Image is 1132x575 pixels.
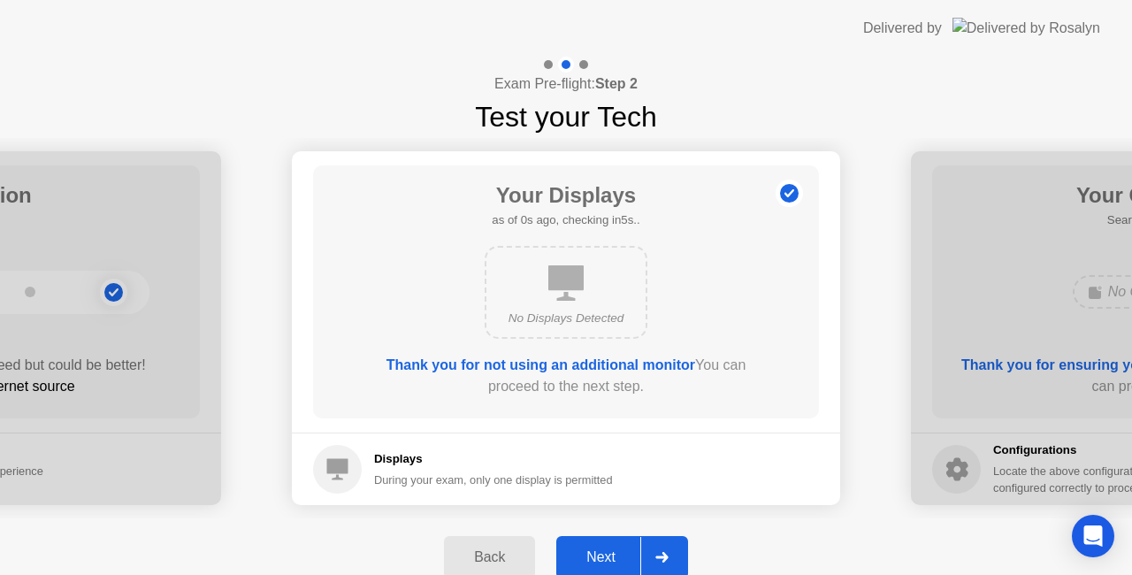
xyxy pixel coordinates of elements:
h5: as of 0s ago, checking in5s.. [492,211,639,229]
div: Open Intercom Messenger [1072,515,1114,557]
div: During your exam, only one display is permitted [374,471,613,488]
h4: Exam Pre-flight: [494,73,638,95]
b: Thank you for not using an additional monitor [386,357,695,372]
h1: Your Displays [492,180,639,211]
b: Step 2 [595,76,638,91]
h1: Test your Tech [475,96,657,138]
h5: Displays [374,450,613,468]
div: Next [562,549,640,565]
img: Delivered by Rosalyn [952,18,1100,38]
div: No Displays Detected [501,310,631,327]
div: Delivered by [863,18,942,39]
div: Back [449,549,530,565]
div: You can proceed to the next step. [363,355,769,397]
